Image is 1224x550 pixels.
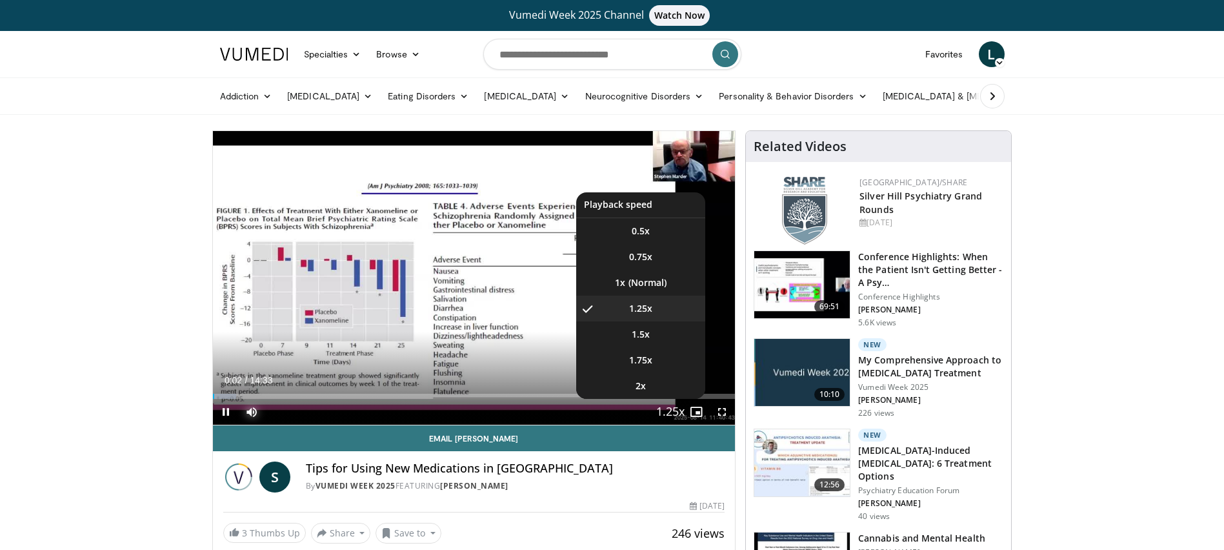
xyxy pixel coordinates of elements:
p: 40 views [858,511,890,522]
img: acc69c91-7912-4bad-b845-5f898388c7b9.150x105_q85_crop-smart_upscale.jpg [754,429,850,496]
p: [PERSON_NAME] [858,305,1003,315]
a: Email [PERSON_NAME] [213,425,736,451]
button: Save to [376,523,441,544]
a: L [979,41,1005,67]
a: Neurocognitive Disorders [577,83,712,109]
div: [DATE] [859,217,1001,229]
a: Specialties [296,41,369,67]
p: 226 views [858,408,894,418]
p: [PERSON_NAME] [858,498,1003,509]
span: / [245,375,248,385]
a: S [259,462,290,493]
a: [MEDICAL_DATA] [279,83,380,109]
span: 14:33 [250,375,272,385]
a: Browse [368,41,428,67]
button: Mute [239,399,265,425]
a: 69:51 Conference Highlights: When the Patient Isn't Getting Better - A Psy… Conference Highlights... [754,250,1003,328]
p: Psychiatry Education Forum [858,485,1003,496]
span: 0.75x [629,250,652,263]
a: [MEDICAL_DATA] [476,83,577,109]
button: Share [311,523,371,544]
img: Vumedi Week 2025 [223,462,254,493]
a: 3 Thumbs Up [223,523,306,543]
span: 1.5x [632,328,650,341]
a: Favorites [918,41,971,67]
button: Pause [213,399,239,425]
a: Eating Disorders [380,83,476,109]
span: 0:02 [225,375,242,385]
h3: [MEDICAL_DATA]-Induced [MEDICAL_DATA]: 6 Treatment Options [858,444,1003,483]
p: Vumedi Week 2025 [858,382,1003,392]
span: 69:51 [814,300,845,313]
a: [PERSON_NAME] [440,480,508,491]
h4: Tips for Using New Medications in [GEOGRAPHIC_DATA] [306,462,725,476]
a: Personality & Behavior Disorders [711,83,874,109]
p: [PERSON_NAME] [858,395,1003,405]
a: [GEOGRAPHIC_DATA]/SHARE [859,177,967,188]
input: Search topics, interventions [483,39,741,70]
p: 5.6K views [858,318,896,328]
video-js: Video Player [213,131,736,425]
span: Watch Now [649,5,710,26]
img: f8aaeb6d-318f-4fcf-bd1d-54ce21f29e87.png.150x105_q85_autocrop_double_scale_upscale_version-0.2.png [782,177,827,245]
span: 1.25x [629,302,652,315]
span: 12:56 [814,478,845,491]
img: ae1082c4-cc90-4cd6-aa10-009092bfa42a.jpg.150x105_q85_crop-smart_upscale.jpg [754,339,850,406]
p: Conference Highlights [858,292,1003,302]
span: 2x [636,380,646,392]
span: 1.75x [629,354,652,367]
a: [MEDICAL_DATA] & [MEDICAL_DATA] [875,83,1059,109]
p: New [858,429,887,442]
button: Fullscreen [709,399,735,425]
a: 12:56 New [MEDICAL_DATA]-Induced [MEDICAL_DATA]: 6 Treatment Options Psychiatry Education Forum [... [754,429,1003,522]
span: 3 [242,527,247,539]
h4: Related Videos [754,139,847,154]
a: Addiction [212,83,280,109]
span: 0.5x [632,225,650,238]
a: Silver Hill Psychiatry Grand Rounds [859,190,982,216]
span: 10:10 [814,388,845,401]
button: Playback Rate [657,399,683,425]
img: 4362ec9e-0993-4580-bfd4-8e18d57e1d49.150x105_q85_crop-smart_upscale.jpg [754,251,850,318]
p: New [858,338,887,351]
h3: My Comprehensive Approach to [MEDICAL_DATA] Treatment [858,354,1003,380]
a: Vumedi Week 2025 ChannelWatch Now [222,5,1003,26]
span: 246 views [672,525,725,541]
img: VuMedi Logo [220,48,288,61]
div: Progress Bar [213,394,736,399]
div: [DATE] [690,500,725,512]
span: 1x [615,276,625,289]
a: Vumedi Week 2025 [316,480,396,491]
h3: Conference Highlights: When the Patient Isn't Getting Better - A Psy… [858,250,1003,289]
button: Enable picture-in-picture mode [683,399,709,425]
a: 10:10 New My Comprehensive Approach to [MEDICAL_DATA] Treatment Vumedi Week 2025 [PERSON_NAME] 22... [754,338,1003,418]
div: By FEATURING [306,480,725,492]
h3: Cannabis and Mental Health [858,532,985,545]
